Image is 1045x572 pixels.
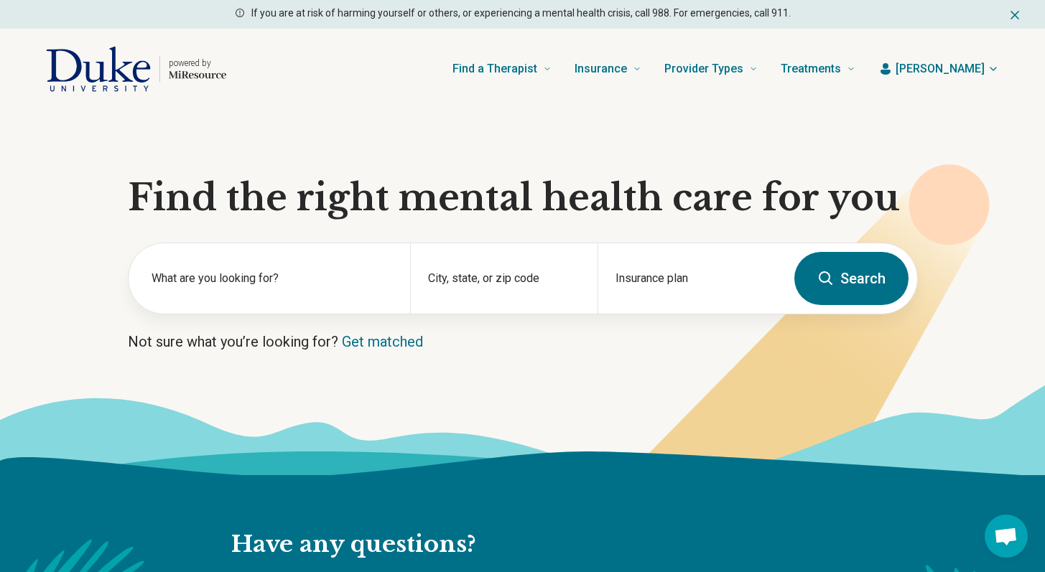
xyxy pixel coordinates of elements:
[46,46,226,92] a: Home page
[128,177,918,220] h1: Find the right mental health care for you
[342,333,423,350] a: Get matched
[152,270,393,287] label: What are you looking for?
[896,60,985,78] span: [PERSON_NAME]
[1008,6,1022,23] button: Dismiss
[452,59,537,79] span: Find a Therapist
[878,60,999,78] button: [PERSON_NAME]
[664,59,743,79] span: Provider Types
[128,332,918,352] p: Not sure what you’re looking for?
[452,40,552,98] a: Find a Therapist
[251,6,791,21] p: If you are at risk of harming yourself or others, or experiencing a mental health crisis, call 98...
[985,515,1028,558] div: Open chat
[794,252,909,305] button: Search
[169,57,226,69] p: powered by
[664,40,758,98] a: Provider Types
[781,59,841,79] span: Treatments
[781,40,855,98] a: Treatments
[575,59,627,79] span: Insurance
[231,530,779,560] h2: Have any questions?
[575,40,641,98] a: Insurance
